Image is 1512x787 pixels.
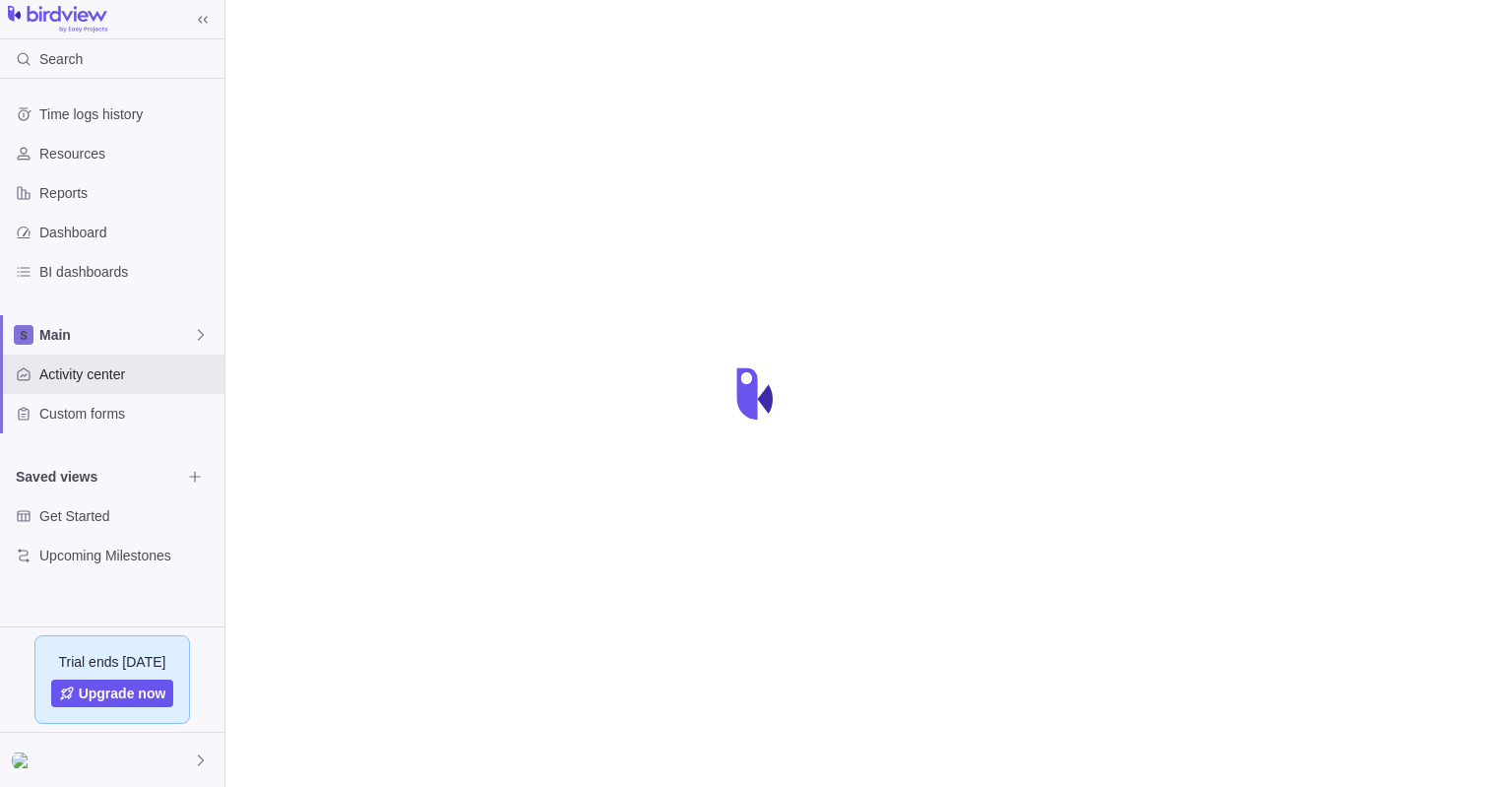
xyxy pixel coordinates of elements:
span: Main [39,325,193,345]
span: Dashboard [39,223,217,242]
span: Resources [39,144,217,164]
span: Get Started [39,506,217,526]
span: Trial ends [DATE] [59,652,166,672]
span: Browse views [181,463,209,491]
span: Upgrade now [79,684,166,703]
span: Reports [39,183,217,203]
span: Saved views [16,467,181,487]
span: Activity center [39,364,217,384]
img: Show [12,753,35,768]
a: Upgrade now [51,680,174,707]
div: Johnnie Kuo [12,749,35,772]
img: logo [8,6,107,33]
div: loading [717,355,795,433]
span: Time logs history [39,104,217,124]
span: Search [39,49,83,69]
span: BI dashboards [39,262,217,282]
span: Upcoming Milestones [39,546,217,565]
span: Custom forms [39,404,217,424]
